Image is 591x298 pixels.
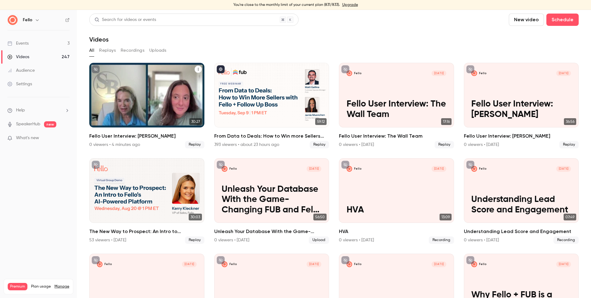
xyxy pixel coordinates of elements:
[339,132,454,140] h2: Fello User Interview: The Wall Team
[471,166,477,171] img: Understanding Lead Score and Engagement
[182,261,197,267] span: [DATE]
[214,228,329,235] h2: Unleash Your Database With the Game-Changing FUB and Fello Integration
[471,99,571,120] p: Fello User Interview: [PERSON_NAME]
[307,261,321,267] span: [DATE]
[339,158,454,244] a: HVAFello[DATE]HVA13:09HVA0 viewers • [DATE]Recording
[440,214,452,220] span: 13:09
[339,237,374,243] div: 0 viewers • [DATE]
[31,284,51,289] span: Plan usage
[435,141,454,148] span: Replay
[7,54,29,60] div: Videos
[341,65,349,73] button: unpublished
[7,107,70,114] li: help-dropdown-opener
[7,67,35,74] div: Audience
[347,99,446,120] p: Fello User Interview: The Wall Team
[354,71,362,75] p: Fello
[339,228,454,235] h2: HVA
[479,71,487,75] p: Fello
[7,81,32,87] div: Settings
[339,158,454,244] li: HVA
[509,14,544,26] button: New video
[556,261,571,267] span: [DATE]
[54,284,69,289] a: Manage
[464,228,579,235] h2: Understanding Lead Score and Engagement
[89,228,204,235] h2: The New Way to Prospect: An Intro to [PERSON_NAME]-Powered Platform
[89,63,204,148] li: Fello User Interview: Shannon Biszantz
[62,135,70,141] iframe: Noticeable Trigger
[432,261,446,267] span: [DATE]
[429,236,454,244] span: Recording
[466,65,474,73] button: unpublished
[185,236,204,244] span: Replay
[553,236,579,244] span: Recording
[44,121,56,127] span: new
[104,262,112,266] p: Fello
[471,195,571,215] p: Understanding Lead Score and Engagement
[347,70,352,76] img: Fello User Interview: The Wall Team
[89,36,109,43] h1: Videos
[217,65,225,73] button: published
[229,262,237,266] p: Fello
[92,65,100,73] button: unpublished
[214,142,279,148] div: 393 viewers • about 23 hours ago
[341,256,349,264] button: unpublished
[121,46,144,55] button: Recordings
[89,158,204,244] li: The New Way to Prospect: An Intro to Fello's AI-Powered Platform
[342,2,358,7] a: Upgrade
[214,237,249,243] div: 0 viewers • [DATE]
[214,158,329,244] li: Unleash Your Database With the Game-Changing FUB and Fello Integration
[556,70,571,76] span: [DATE]
[16,135,39,141] span: What's new
[339,142,374,148] div: 0 viewers • [DATE]
[354,262,362,266] p: Fello
[464,158,579,244] a: Understanding Lead Score and EngagementFello[DATE]Understanding Lead Score and Engagement07:49Und...
[432,166,446,171] span: [DATE]
[185,141,204,148] span: Replay
[222,184,321,215] p: Unleash Your Database With the Game-Changing FUB and Fello Integration
[354,167,362,171] p: Fello
[564,118,576,125] span: 36:56
[546,14,579,26] button: Schedule
[347,166,352,171] img: HVA
[94,17,156,23] div: Search for videos or events
[471,261,477,267] img: Why Fello + FUB is a must have?
[347,261,352,267] img: Fello x FUB
[23,17,32,23] h6: Fello
[564,214,576,220] span: 07:49
[464,158,579,244] li: Understanding Lead Score and Engagement
[149,46,167,55] button: Uploads
[339,63,454,148] a: Fello User Interview: The Wall TeamFello[DATE]Fello User Interview: The Wall Team17:16Fello User ...
[466,161,474,169] button: unpublished
[214,158,329,244] a: Unleash Your Database With the Game-Changing FUB and Fello IntegrationFello[DATE]Unleash Your Dat...
[8,283,27,290] span: Premium
[229,167,237,171] p: Fello
[89,158,204,244] a: 30:03The New Way to Prospect: An Intro to [PERSON_NAME]-Powered Platform53 viewers • [DATE]Replay
[310,141,329,148] span: Replay
[99,46,116,55] button: Replays
[217,256,225,264] button: unpublished
[89,14,579,294] section: Videos
[16,107,25,114] span: Help
[471,70,477,76] img: Fello User Interview: Buddy Blake
[479,262,487,266] p: Fello
[89,237,126,243] div: 53 viewers • [DATE]
[89,132,204,140] h2: Fello User Interview: [PERSON_NAME]
[339,63,454,148] li: Fello User Interview: The Wall Team
[464,237,499,243] div: 0 viewers • [DATE]
[97,261,103,267] img: Fello x FUB 3
[214,132,329,140] h2: From Data to Deals: How to Win more Sellers with [PERSON_NAME] + Follow Up Boss
[214,63,329,148] a: 59:12From Data to Deals: How to Win more Sellers with [PERSON_NAME] + Follow Up Boss393 viewers •...
[92,161,100,169] button: unpublished
[92,256,100,264] button: unpublished
[89,63,204,148] a: 30:27Fello User Interview: [PERSON_NAME]0 viewers • 4 minutes agoReplay
[556,166,571,171] span: [DATE]
[464,63,579,148] li: Fello User Interview: Buddy Blake
[89,142,140,148] div: 0 viewers • 4 minutes ago
[7,40,29,46] div: Events
[222,261,227,267] img: Fello x FUB 2
[217,161,225,169] button: unpublished
[189,118,202,125] span: 30:27
[222,166,227,171] img: Unleash Your Database With the Game-Changing FUB and Fello Integration
[313,214,327,220] span: 56:50
[214,63,329,148] li: From Data to Deals: How to Win more Sellers with Fello + Follow Up Boss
